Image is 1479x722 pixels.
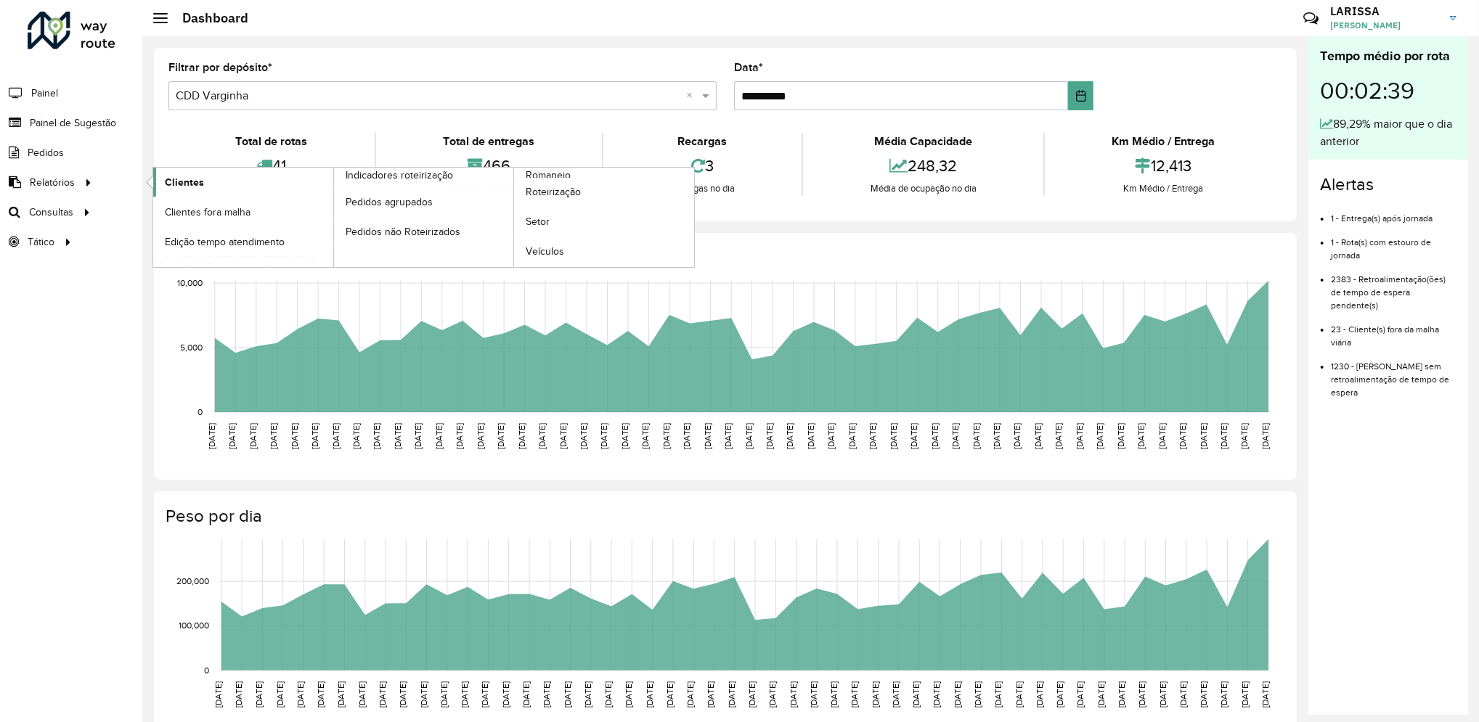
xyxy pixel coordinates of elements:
text: [DATE] [971,423,981,449]
text: [DATE] [767,681,777,707]
text: [DATE] [911,681,921,707]
text: [DATE] [665,681,675,707]
text: [DATE] [1157,423,1167,449]
span: Clientes fora malha [165,205,250,220]
a: Clientes [153,168,333,197]
a: Contato Rápido [1295,3,1327,34]
text: [DATE] [889,423,898,449]
h4: Capacidade por dia [166,247,1282,268]
text: [DATE] [275,681,285,707]
text: [DATE] [501,681,510,707]
text: [DATE] [517,423,526,449]
text: [DATE] [563,681,572,707]
text: [DATE] [600,423,609,449]
text: [DATE] [1260,681,1270,707]
text: [DATE] [994,681,1003,707]
text: [DATE] [455,423,464,449]
a: Roteirização [514,178,694,207]
text: [DATE] [1116,423,1125,449]
text: [DATE] [932,681,942,707]
text: [DATE] [434,423,444,449]
a: Clientes fora malha [153,197,333,226]
a: Veículos [514,237,694,266]
text: [DATE] [871,681,880,707]
span: Pedidos não Roteirizados [346,224,460,239]
text: [DATE] [1136,423,1146,449]
text: [DATE] [1219,423,1229,449]
div: Km Médio / Entrega [1048,133,1279,150]
div: 41 [172,150,371,181]
text: [DATE] [786,423,795,449]
text: [DATE] [1033,423,1043,449]
span: Painel de Sugestão [30,115,116,131]
text: [DATE] [316,681,325,707]
text: [DATE] [419,681,428,707]
text: [DATE] [744,423,754,449]
a: Romaneio [334,168,695,267]
div: 00:02:39 [1320,66,1456,115]
text: [DATE] [747,681,757,707]
text: [DATE] [727,681,736,707]
text: [DATE] [1095,423,1104,449]
span: Indicadores roteirização [346,168,453,183]
text: [DATE] [1240,681,1250,707]
text: [DATE] [372,423,382,449]
text: 10,000 [177,278,203,287]
text: [DATE] [1117,681,1126,707]
text: [DATE] [789,681,798,707]
text: [DATE] [413,423,423,449]
text: [DATE] [393,423,402,449]
span: Setor [526,214,550,229]
text: [DATE] [357,681,367,707]
text: [DATE] [603,681,613,707]
div: Média de ocupação no dia [807,181,1040,196]
text: [DATE] [1158,681,1168,707]
span: Clear all [686,87,698,104]
text: [DATE] [620,423,630,449]
div: Total de entregas [380,133,598,150]
text: [DATE] [476,423,485,449]
text: [DATE] [579,423,588,449]
li: 1230 - [PERSON_NAME] sem retroalimentação de tempo de espera [1331,349,1456,399]
span: Painel [31,86,58,101]
text: [DATE] [1240,423,1250,449]
text: [DATE] [331,423,341,449]
text: [DATE] [645,681,654,707]
div: 248,32 [807,150,1040,181]
text: [DATE] [1054,423,1064,449]
text: [DATE] [310,423,319,449]
text: [DATE] [661,423,671,449]
text: [DATE] [765,423,774,449]
text: [DATE] [1096,681,1106,707]
text: [DATE] [829,681,839,707]
text: [DATE] [1220,681,1229,707]
text: [DATE] [973,681,982,707]
span: Relatórios [30,175,75,190]
div: Recargas no dia [607,181,799,196]
li: 2383 - Retroalimentação(ões) de tempo de espera pendente(s) [1331,262,1456,312]
text: [DATE] [480,681,489,707]
text: [DATE] [1137,681,1146,707]
text: [DATE] [930,423,940,449]
text: [DATE] [296,681,305,707]
text: [DATE] [1199,423,1208,449]
text: [DATE] [703,423,712,449]
a: Edição tempo atendimento [153,227,333,256]
text: [DATE] [1076,681,1085,707]
span: Clientes [165,175,204,190]
a: Pedidos agrupados [334,187,514,216]
li: 1 - Rota(s) com estouro de jornada [1331,225,1456,262]
a: Setor [514,208,694,237]
text: [DATE] [337,681,346,707]
text: 0 [204,665,209,675]
text: [DATE] [827,423,836,449]
text: [DATE] [248,423,258,449]
div: Tempo médio por rota [1320,46,1456,66]
text: [DATE] [537,423,547,449]
span: Pedidos agrupados [346,194,433,210]
li: 23 - Cliente(s) fora da malha viária [1331,312,1456,349]
div: Km Médio / Entrega [1048,181,1279,196]
text: [DATE] [909,423,918,449]
text: [DATE] [992,423,1001,449]
text: [DATE] [496,423,505,449]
